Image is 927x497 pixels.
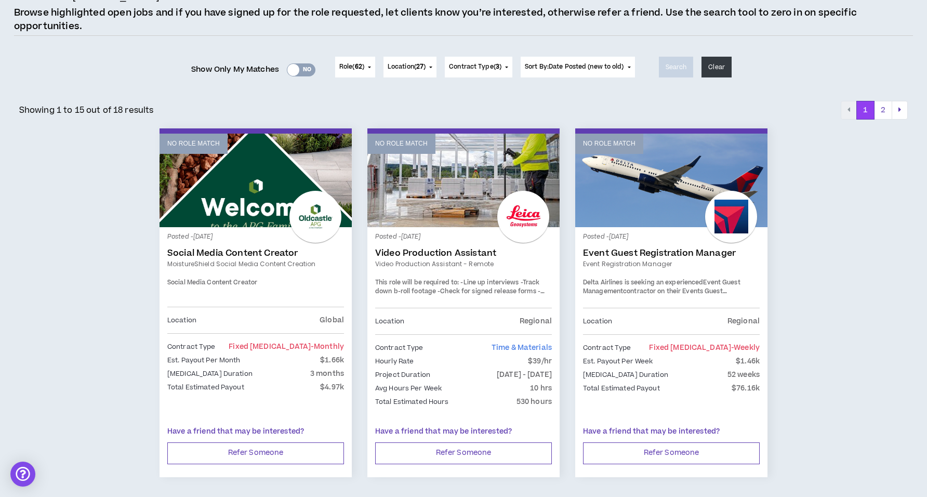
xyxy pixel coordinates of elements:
span: 27 [416,62,423,71]
button: Contract Type(3) [445,57,512,77]
p: Total Estimated Payout [167,382,244,393]
a: Video Production Assistant [375,248,552,258]
a: Event Registration Manager [583,259,760,269]
p: 52 weeks [727,369,760,381]
span: Contract Type ( ) [449,62,501,72]
p: Have a friend that may be interested? [375,426,552,437]
p: Avg Hours Per Week [375,383,442,394]
span: Role ( ) [339,62,364,72]
p: [DATE] - [DATE] [497,369,552,381]
p: Est. Payout Per Month [167,355,241,366]
span: - weekly [731,343,760,353]
p: Showing 1 to 15 out of 18 results [19,104,154,116]
p: Have a friend that may be interested? [583,426,760,437]
p: Location [583,316,612,327]
span: -Keep projects up to date in Wrike. [375,287,545,305]
p: Location [375,316,404,327]
button: 1 [856,101,875,120]
a: Event Guest Registration Manager [583,248,760,258]
p: Regional [727,316,760,327]
p: No Role Match [167,139,220,149]
button: Location(27) [383,57,436,77]
p: Contract Type [583,342,631,354]
p: [MEDICAL_DATA] Duration [583,369,668,381]
p: 3 months [310,368,344,380]
a: No Role Match [575,134,767,227]
span: - monthly [311,342,344,352]
p: No Role Match [375,139,428,149]
button: Sort By:Date Posted (new to old) [521,57,635,77]
p: Hourly Rate [375,356,414,367]
strong: Event Guest Management [583,278,740,296]
p: Location [167,315,196,326]
p: Project Duration [375,369,430,381]
a: No Role Match [160,134,352,227]
span: -Track down b-roll footage [375,278,539,296]
p: Posted - [DATE] [375,232,552,242]
p: $76.16k [732,383,760,394]
p: Posted - [DATE] [583,232,760,242]
button: Clear [701,57,732,77]
p: [MEDICAL_DATA] Duration [167,368,253,380]
a: Social Media Content Creator [167,248,344,258]
p: Est. Payout Per Week [583,356,653,367]
span: contractor on their Events Guest Management team. This a 40hrs/week position with 3 days in the o... [583,287,745,314]
button: Search [659,57,694,77]
p: Browse highlighted open jobs and if you have signed up for the role requested, let clients know y... [14,6,913,33]
p: $1.66k [320,355,344,366]
a: Video Production Assistant - Remote [375,259,552,269]
button: Refer Someone [375,442,552,464]
span: Social Media Content Creator [167,278,257,287]
nav: pagination [841,101,908,120]
span: 3 [496,62,499,71]
a: No Role Match [367,134,560,227]
p: Contract Type [167,341,216,352]
p: No Role Match [583,139,635,149]
span: Time & Materials [492,343,552,353]
p: Have a friend that may be interested? [167,426,344,437]
button: Role(62) [335,57,375,77]
span: Show Only My Matches [191,62,279,77]
p: 530 hours [517,396,552,408]
button: Refer Someone [583,442,760,464]
p: Contract Type [375,342,423,354]
span: Location ( ) [388,62,426,72]
p: Total Estimated Hours [375,396,449,408]
p: Posted - [DATE] [167,232,344,242]
button: Refer Someone [167,442,344,464]
span: -Line up interviews [460,278,519,287]
span: -Check for signed release forms [438,287,536,296]
span: Fixed [MEDICAL_DATA] [229,342,344,352]
span: Sort By: Date Posted (new to old) [525,62,624,71]
a: MoistureShield Social Media Content Creation [167,259,344,269]
p: Global [320,315,344,326]
p: Regional [520,316,552,327]
span: Fixed [MEDICAL_DATA] [649,343,760,353]
button: 2 [874,101,892,120]
p: 10 hrs [530,383,552,394]
div: Open Intercom Messenger [10,462,35,487]
span: 62 [355,62,362,71]
p: $39/hr [528,356,552,367]
span: Delta Airlines is seeking an experienced [583,278,703,287]
p: $1.46k [736,356,760,367]
p: $4.97k [320,382,344,393]
span: This role will be required to: [375,278,459,287]
p: Total Estimated Payout [583,383,660,394]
